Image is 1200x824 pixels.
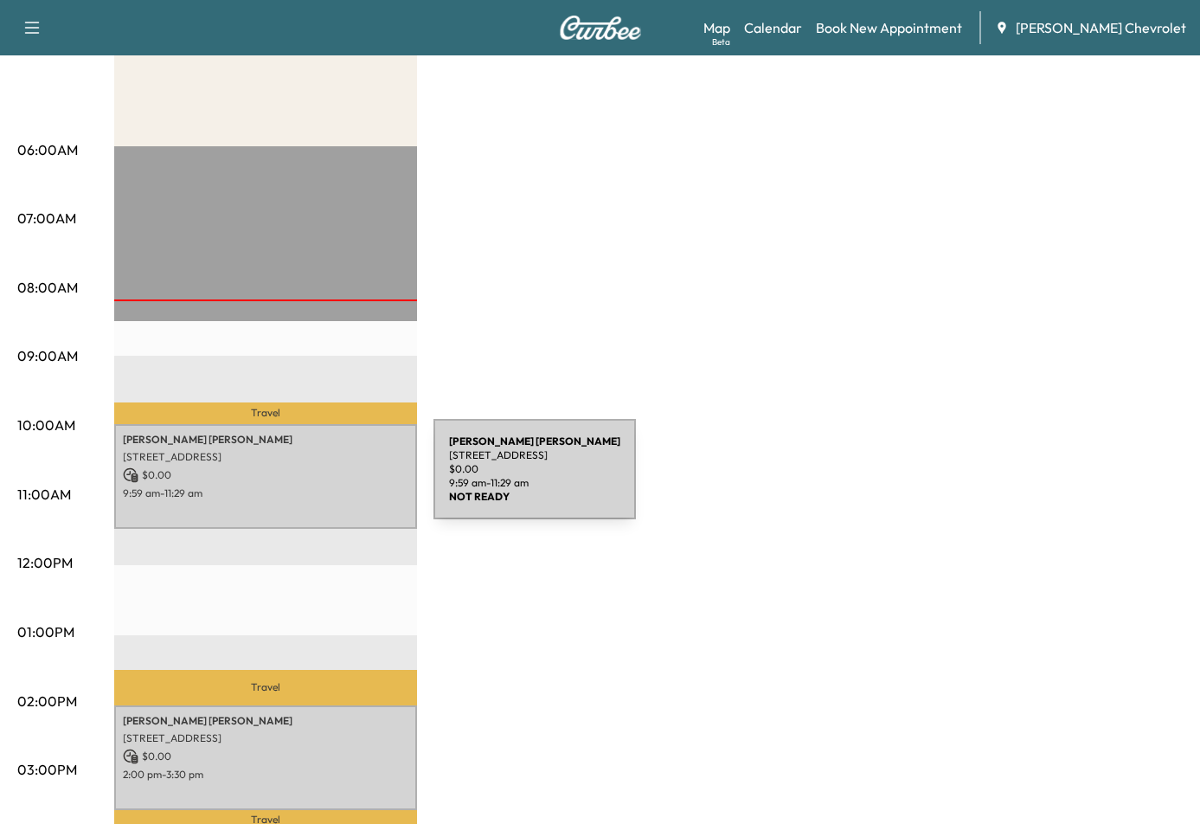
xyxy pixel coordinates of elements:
p: 02:00PM [17,691,77,711]
p: 12:00PM [17,552,73,573]
p: 09:00AM [17,345,78,366]
p: Travel [114,670,417,705]
p: [PERSON_NAME] [PERSON_NAME] [123,714,408,728]
p: 08:00AM [17,277,78,298]
p: 07:00AM [17,208,76,229]
span: [PERSON_NAME] Chevrolet [1016,17,1186,38]
a: Book New Appointment [816,17,962,38]
p: [STREET_ADDRESS] [123,450,408,464]
p: $ 0.00 [123,467,408,483]
p: 03:00PM [17,759,77,780]
p: 11:00AM [17,484,71,505]
p: 2:00 pm - 3:30 pm [123,768,408,782]
img: Curbee Logo [559,16,642,40]
p: $ 0.00 [123,749,408,764]
p: [PERSON_NAME] [PERSON_NAME] [123,433,408,447]
p: Travel [114,402,417,425]
p: 01:00PM [17,621,74,642]
a: MapBeta [703,17,730,38]
p: 9:59 am - 11:29 am [123,486,408,500]
p: [STREET_ADDRESS] [123,731,408,745]
p: 10:00AM [17,415,75,435]
p: 06:00AM [17,139,78,160]
a: Calendar [744,17,802,38]
div: Beta [712,35,730,48]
